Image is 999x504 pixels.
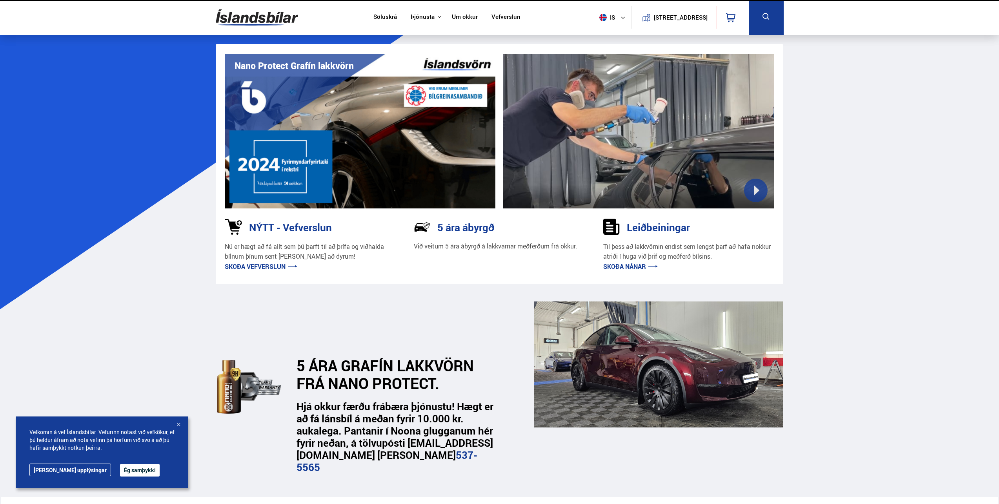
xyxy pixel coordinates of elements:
[534,301,783,427] img: _cQ-aqdHU9moQQvH.png
[249,221,332,233] h3: NÝTT - Vefverslun
[29,464,111,476] a: [PERSON_NAME] upplýsingar
[414,242,577,251] p: Við veitum 5 ára ábyrgð á lakkvarnar meðferðum frá okkur.
[297,399,493,475] strong: Hjá okkur færðu frábæra þjónustu! Hægt er að fá lánsbíl á meðan fyrir 10.000 kr. aukalega. Pantan...
[29,428,175,452] span: Velkomin á vef Íslandsbílar. Vefurinn notast við vefkökur, ef þú heldur áfram að nota vefinn þá h...
[225,262,297,271] a: Skoða vefverslun
[452,13,478,22] a: Um okkur
[491,13,520,22] a: Vefverslun
[414,219,430,235] img: NP-R9RrMhXQFCiaa.svg
[216,5,298,30] img: G0Ugv5HjCgRt.svg
[373,13,397,22] a: Söluskrá
[217,352,285,422] img: dEaiphv7RL974N41.svg
[225,219,242,235] img: 1kVRZhkadjUD8HsE.svg
[120,464,160,477] button: Ég samþykki
[599,14,607,21] img: svg+xml;base64,PHN2ZyB4bWxucz0iaHR0cDovL3d3dy53My5vcmcvMjAwMC9zdmciIHdpZHRoPSI1MTIiIGhlaWdodD0iNT...
[627,221,690,233] h3: Leiðbeiningar
[235,60,354,71] h1: Nano Protect Grafín lakkvörn
[636,6,712,29] a: [STREET_ADDRESS]
[603,262,658,271] a: Skoða nánar
[411,13,435,21] button: Þjónusta
[596,6,631,29] button: is
[603,242,775,262] p: Til þess að lakkvörnin endist sem lengst þarf að hafa nokkur atriði í huga við þrif og meðferð bí...
[603,219,620,235] img: sDldwouBCQTERH5k.svg
[437,221,494,233] h3: 5 ára ábyrgð
[225,54,496,208] img: vI42ee_Copy_of_H.png
[657,14,705,21] button: [STREET_ADDRESS]
[297,357,491,392] h2: 5 ÁRA GRAFÍN LAKKVÖRN FRÁ NANO PROTECT.
[297,448,477,474] a: 537-5565
[596,14,616,21] span: is
[225,242,396,262] p: Nú er hægt að fá allt sem þú þarft til að þrífa og viðhalda bílnum þínum sent [PERSON_NAME] að dy...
